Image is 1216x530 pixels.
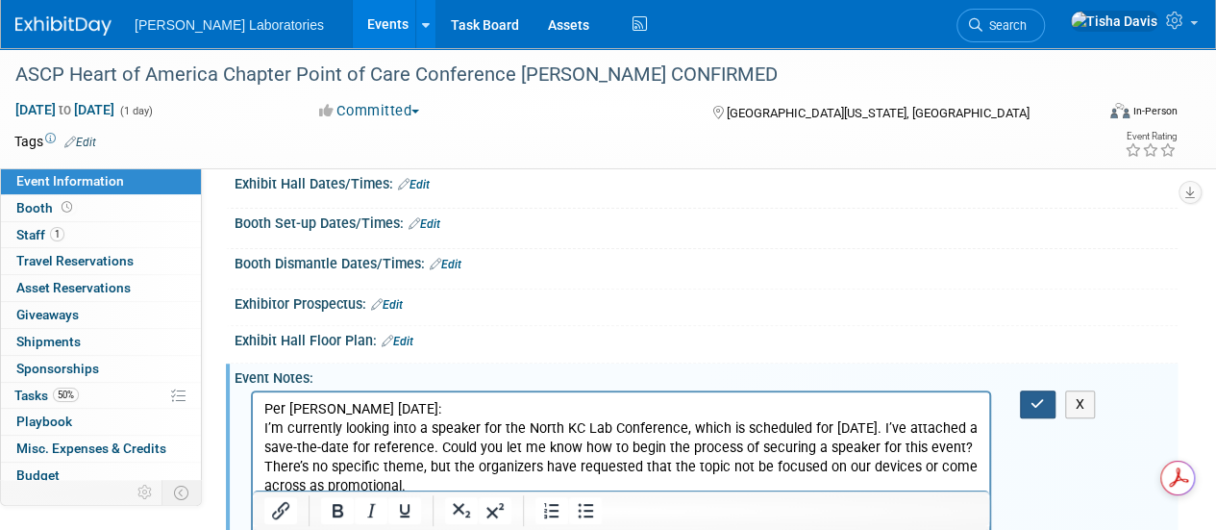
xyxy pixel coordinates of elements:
[388,497,421,524] button: Underline
[726,106,1029,120] span: [GEOGRAPHIC_DATA][US_STATE], [GEOGRAPHIC_DATA]
[534,315,543,328] sup: th
[264,497,297,524] button: Insert/edit link
[58,200,76,215] span: Booth not reserved yet
[1,329,201,355] a: Shipments
[16,200,76,215] span: Booth
[1,356,201,382] a: Sponsorships
[535,497,568,524] button: Numbered list
[15,16,112,36] img: ExhibitDay
[479,497,511,524] button: Superscript
[16,307,79,322] span: Giveaways
[50,510,726,529] li: Name of Event: ASCP Heart of America Chapter Point of Care Conference
[1110,103,1129,118] img: Format-Inperson.png
[613,258,623,270] sup: th
[430,258,461,271] a: Edit
[1070,11,1158,32] img: Tisha Davis
[12,8,726,491] p: Per [PERSON_NAME] [DATE]: I’m currently looking into a speaker for the North KC Lab Conference, w...
[1065,391,1096,418] button: X
[16,280,131,295] span: Asset Reservations
[1,222,201,248] a: Staff1
[52,277,62,290] sup: th
[445,497,478,524] button: Subscript
[16,361,99,376] span: Sponsorships
[321,497,354,524] button: Bold
[235,326,1178,351] div: Exhibit Hall Floor Plan:
[409,217,440,231] a: Edit
[1,436,201,462] a: Misc. Expenses & Credits
[14,101,115,118] span: [DATE] [DATE]
[382,335,413,348] a: Edit
[50,491,726,510] li: Requester’s Name, Region, E-mail and number: [PERSON_NAME],
[135,17,324,33] span: [PERSON_NAME] Laboratories
[312,101,427,121] button: Committed
[1,463,201,489] a: Budget
[9,58,1079,92] div: ASCP Heart of America Chapter Point of Care Conference [PERSON_NAME] CONFIRMED
[16,467,60,483] span: Budget
[1,248,201,274] a: Travel Reservations
[162,480,202,505] td: Toggle Event Tabs
[235,169,1178,194] div: Exhibit Hall Dates/Times:
[64,136,96,149] a: Edit
[14,388,79,403] span: Tasks
[16,414,72,429] span: Playbook
[956,9,1045,42] a: Search
[982,18,1027,33] span: Search
[371,298,403,312] a: Edit
[235,249,1178,274] div: Booth Dismantle Dates/Times:
[235,364,1178,388] div: Event Notes:
[398,178,430,191] a: Edit
[1125,132,1177,141] div: Event Rating
[129,480,162,505] td: Personalize Event Tab Strip
[56,102,74,117] span: to
[16,227,64,242] span: Staff
[1,275,201,301] a: Asset Reservations
[1,409,201,435] a: Playbook
[235,209,1178,234] div: Booth Set-up Dates/Times:
[16,173,124,189] span: Event Information
[1,195,201,221] a: Booth
[1007,100,1178,129] div: Event Format
[462,258,472,270] sup: th
[1,383,201,409] a: Tasks50%
[14,132,96,151] td: Tags
[1,168,201,194] a: Event Information
[1,302,201,328] a: Giveaways
[53,388,79,402] span: 50%
[569,497,602,524] button: Bullet list
[16,253,134,268] span: Travel Reservations
[355,497,387,524] button: Italic
[16,441,166,456] span: Misc. Expenses & Credits
[50,227,64,241] span: 1
[1132,104,1178,118] div: In-Person
[16,334,81,349] span: Shipments
[118,105,153,117] span: (1 day)
[235,290,1178,315] div: Exhibitor Prospectus:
